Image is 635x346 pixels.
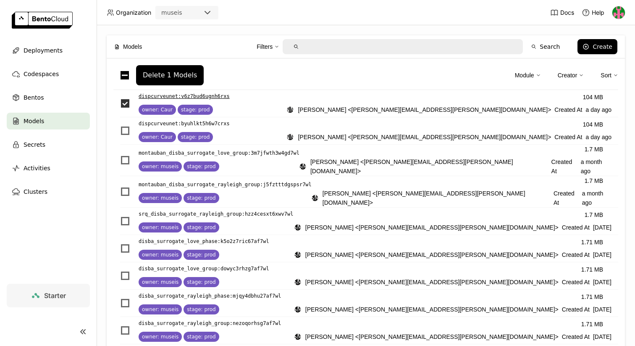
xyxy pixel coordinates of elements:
[299,163,306,170] div: Stephen Mosher
[294,305,611,314] div: Created At
[142,163,178,170] span: owner: museis
[593,305,611,314] span: [DATE]
[298,132,551,142] span: [PERSON_NAME] <[PERSON_NAME][EMAIL_ADDRESS][PERSON_NAME][DOMAIN_NAME]>
[113,208,618,235] li: List item
[581,265,603,274] div: 1.71 MB
[139,292,281,300] p: disba_surrogate_rayleigh_phase : mjqy4dbhu27af7wl
[310,157,548,176] span: [PERSON_NAME] <[PERSON_NAME][EMAIL_ADDRESS][PERSON_NAME][DOMAIN_NAME]>
[287,105,611,114] div: Created At
[139,119,230,128] p: dispcurveunet : byuhlkt5h6w7crxs
[323,189,550,207] span: [PERSON_NAME] <[PERSON_NAME][EMAIL_ADDRESS][PERSON_NAME][DOMAIN_NAME]>
[139,264,269,273] p: disba_surrogate_love_group : dowyc3rhzg7af7wl
[143,71,197,79] div: Delete 1 Models
[294,279,301,285] div: Stephen Mosher
[7,113,90,129] a: Models
[287,132,611,142] div: Created At
[142,251,178,258] span: owner: museis
[515,66,541,84] div: Module
[113,235,618,262] li: List item
[142,195,178,201] span: owner: museis
[187,224,215,231] span: stage: prod
[7,183,90,200] a: Clusters
[295,225,301,230] div: SM
[139,210,294,218] a: srq_disba_surrogate_rayleigh_group:hzz4cesxt6xwv7wl
[24,187,47,197] span: Clusters
[113,290,618,317] li: List item
[550,8,574,17] a: Docs
[139,180,312,189] a: montauban_disba_surrogate_rayleigh_group:j5fztttdgspsr7wl
[593,223,611,232] span: [DATE]
[142,106,173,113] span: owner: Caur
[7,42,90,59] a: Deployments
[305,277,559,287] span: [PERSON_NAME] <[PERSON_NAME][EMAIL_ADDRESS][PERSON_NAME][DOMAIN_NAME]>
[515,71,534,80] div: Module
[139,237,269,246] p: disba_surrogate_love_phase : k5o2z7ric67af7wl
[24,116,44,126] span: Models
[583,92,603,102] div: 104 MB
[601,66,618,84] div: Sort
[123,42,142,51] span: Models
[136,65,204,85] button: Delete 1 Models
[299,157,611,176] div: Created At
[113,90,618,117] li: List item
[294,250,611,259] div: Created At
[295,306,301,312] div: SM
[113,117,618,145] li: List item
[295,334,301,340] div: SM
[24,92,44,103] span: Bentos
[294,333,301,340] div: Stephen Mosher
[142,333,178,340] span: owner: museis
[583,120,603,129] div: 104 MB
[161,8,182,17] div: museis
[287,106,294,113] div: Noah Munro-Kagan
[582,189,611,207] span: a month ago
[593,43,612,50] div: Create
[113,145,618,176] li: List item
[116,9,151,16] span: Organization
[526,39,565,54] button: Search
[305,250,559,259] span: [PERSON_NAME] <[PERSON_NAME][EMAIL_ADDRESS][PERSON_NAME][DOMAIN_NAME]>
[187,279,215,285] span: stage: prod
[139,319,281,328] p: disba_surrogate_rayleigh_group : nezoqorhsg7af7wl
[139,180,312,189] p: montauban_disba_surrogate_rayleigh_group : j5fztttdgspsr7wl
[142,224,178,231] span: owner: museis
[113,317,618,344] div: List item
[312,195,318,201] div: SM
[139,149,299,157] p: montauban_disba_surrogate_love_group : 3m7jfwth3w4gd7wl
[585,210,603,219] div: 1.7 MB
[612,6,625,19] img: Noah Munro-Kagan
[294,332,611,341] div: Created At
[305,223,559,232] span: [PERSON_NAME] <[PERSON_NAME][EMAIL_ADDRESS][PERSON_NAME][DOMAIN_NAME]>
[305,332,559,341] span: [PERSON_NAME] <[PERSON_NAME][EMAIL_ADDRESS][PERSON_NAME][DOMAIN_NAME]>
[139,92,230,100] p: dispcurveunet : v6z7bud6ugnh6rxs
[312,189,611,207] div: Created At
[12,12,73,29] img: logo
[287,134,294,140] div: Noah Munro-Kagan
[298,105,551,114] span: [PERSON_NAME] <[PERSON_NAME][EMAIL_ADDRESS][PERSON_NAME][DOMAIN_NAME]>
[24,163,50,173] span: Activities
[601,71,611,80] div: Sort
[257,38,279,55] div: Filters
[187,333,215,340] span: stage: prod
[187,163,215,170] span: stage: prod
[7,160,90,177] a: Activities
[295,279,301,285] div: SM
[581,292,603,301] div: 1.71 MB
[577,39,617,54] button: Create
[113,176,618,208] li: List item
[581,238,603,247] div: 1.71 MB
[558,66,584,84] div: Creator
[592,9,604,16] span: Help
[139,292,294,300] a: disba_surrogate_rayleigh_phase:mjqy4dbhu27af7wl
[181,106,210,113] span: stage: prod
[560,9,574,16] span: Docs
[7,136,90,153] a: Secrets
[113,262,618,290] li: List item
